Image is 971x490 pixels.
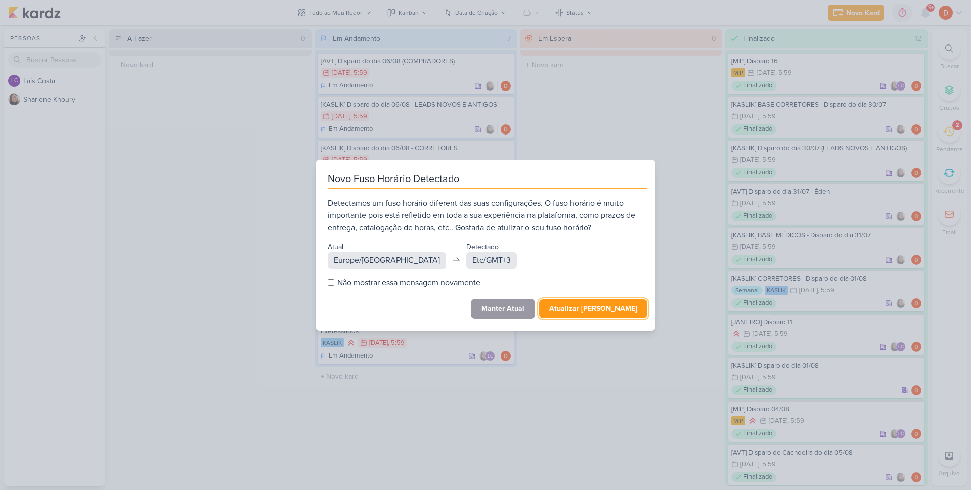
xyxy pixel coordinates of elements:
[466,242,517,252] div: Detectado
[328,172,647,189] div: Novo Fuso Horário Detectado
[466,252,517,269] div: Etc/GMT+3
[471,299,535,319] button: Manter Atual
[328,242,446,252] div: Atual
[328,197,647,234] div: Detectamos um fuso horário diferent das suas configurações. O fuso horário é muito importante poi...
[328,279,334,286] input: Não mostrar essa mensagem novamente
[328,252,446,269] div: Europe/[GEOGRAPHIC_DATA]
[539,299,647,318] button: Atualizar [PERSON_NAME]
[337,277,480,289] span: Não mostrar essa mensagem novamente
